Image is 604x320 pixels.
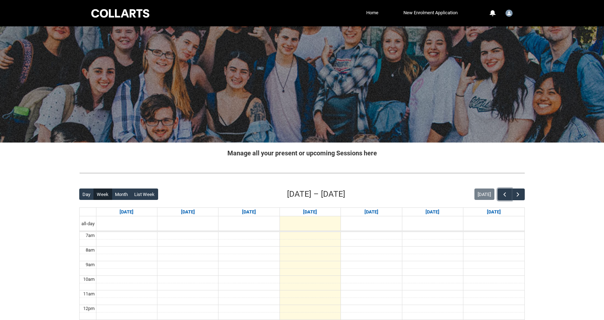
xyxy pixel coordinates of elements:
[118,208,135,216] a: Go to September 7, 2025
[84,232,96,239] div: 7am
[485,208,502,216] a: Go to September 13, 2025
[80,220,96,227] span: all-day
[364,7,380,18] a: Home
[511,189,525,200] button: Next Week
[131,189,158,200] button: List Week
[498,189,511,200] button: Previous Week
[79,189,94,200] button: Day
[84,247,96,254] div: 8am
[402,7,459,18] a: New Enrolment Application
[82,276,96,283] div: 10am
[287,188,345,200] h2: [DATE] – [DATE]
[82,305,96,312] div: 12pm
[79,148,525,158] h2: Manage all your present or upcoming Sessions here
[504,7,514,18] button: User Profile Student.cpackha.20252060
[363,208,380,216] a: Go to September 11, 2025
[79,169,525,177] img: REDU_GREY_LINE
[302,208,318,216] a: Go to September 10, 2025
[424,208,441,216] a: Go to September 12, 2025
[94,189,112,200] button: Week
[505,10,513,17] img: Student.cpackha.20252060
[241,208,257,216] a: Go to September 9, 2025
[474,189,494,200] button: [DATE]
[112,189,131,200] button: Month
[82,290,96,298] div: 11am
[180,208,196,216] a: Go to September 8, 2025
[84,261,96,268] div: 9am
